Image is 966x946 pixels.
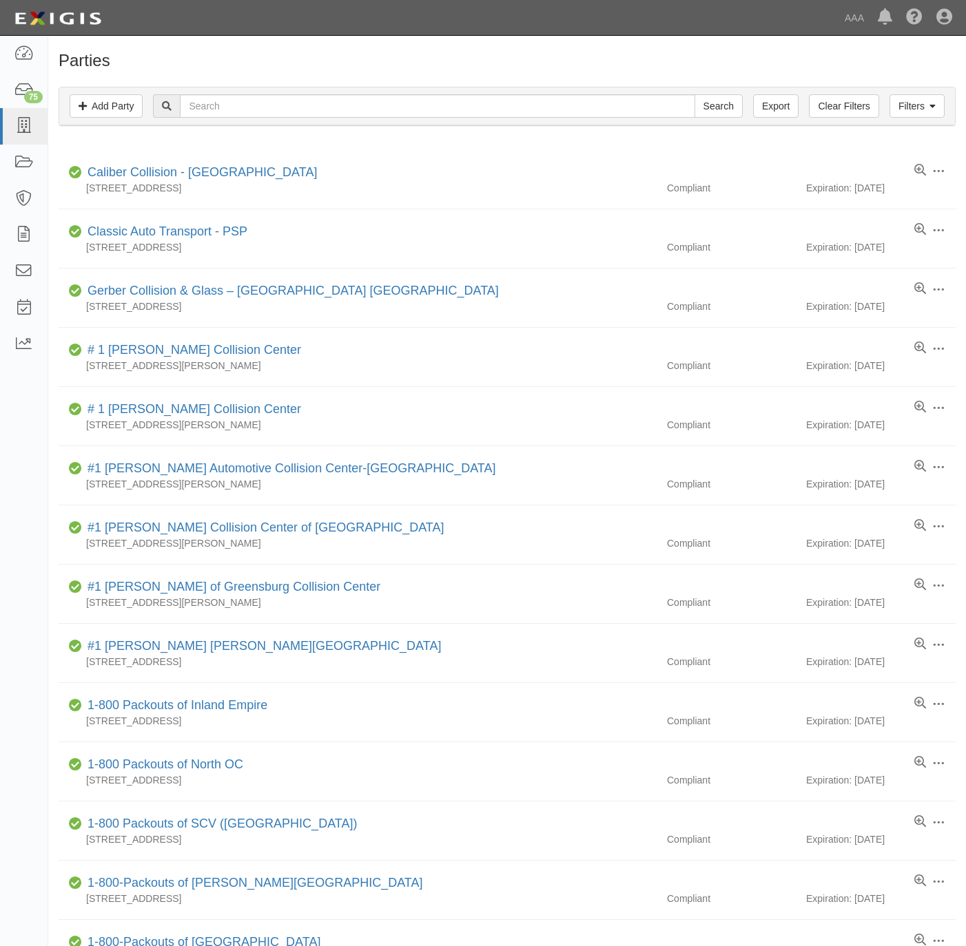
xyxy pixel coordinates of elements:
[180,94,695,118] input: Search
[69,168,82,178] i: Compliant
[59,714,657,728] div: [STREET_ADDRESS]
[82,164,317,182] div: Caliber Collision - Gainesville
[657,299,806,313] div: Compliant
[70,94,143,118] a: Add Party
[806,477,956,491] div: Expiration: [DATE]
[59,773,657,787] div: [STREET_ADDRESS]
[88,224,247,238] a: Classic Auto Transport - PSP
[69,819,82,829] i: Compliant
[657,714,806,728] div: Compliant
[806,359,956,372] div: Expiration: [DATE]
[82,223,247,241] div: Classic Auto Transport - PSP
[69,701,82,711] i: Compliant
[82,874,422,892] div: 1-800-Packouts of Beverly Hills
[838,4,871,32] a: AAA
[806,418,956,432] div: Expiration: [DATE]
[69,346,82,355] i: Compliant
[69,582,82,592] i: Compliant
[806,536,956,550] div: Expiration: [DATE]
[82,756,243,774] div: 1-800 Packouts of North OC
[59,418,657,432] div: [STREET_ADDRESS][PERSON_NAME]
[69,523,82,533] i: Compliant
[657,181,806,195] div: Compliant
[809,94,878,118] a: Clear Filters
[657,655,806,669] div: Compliant
[88,639,441,653] a: #1 [PERSON_NAME] [PERSON_NAME][GEOGRAPHIC_DATA]
[59,240,657,254] div: [STREET_ADDRESS]
[59,359,657,372] div: [STREET_ADDRESS][PERSON_NAME]
[657,596,806,609] div: Compliant
[914,282,926,296] a: View results summary
[914,697,926,711] a: View results summary
[806,181,956,195] div: Expiration: [DATE]
[82,815,357,833] div: 1-800 Packouts of SCV (Santa Clarita Valley)
[806,714,956,728] div: Expiration: [DATE]
[59,52,956,70] h1: Parties
[82,282,499,300] div: Gerber Collision & Glass – Houston Brighton
[88,521,444,534] a: #1 [PERSON_NAME] Collision Center of [GEOGRAPHIC_DATA]
[59,892,657,905] div: [STREET_ADDRESS]
[914,164,926,178] a: View results summary
[88,402,301,416] a: # 1 [PERSON_NAME] Collision Center
[69,879,82,888] i: Compliant
[69,760,82,770] i: Compliant
[82,638,441,655] div: #1 Cochran Robinson Township
[59,299,657,313] div: [STREET_ADDRESS]
[59,655,657,669] div: [STREET_ADDRESS]
[657,359,806,372] div: Compliant
[69,464,82,474] i: Compliant
[10,6,105,31] img: logo-5460c22ac91f19d4615b14bd174203de0afe785f0fc80cf4dbbc73dc1793850b.png
[88,580,380,593] a: #1 [PERSON_NAME] of Greensburg Collision Center
[806,596,956,609] div: Expiration: [DATE]
[914,460,926,474] a: View results summary
[69,405,82,414] i: Compliant
[806,892,956,905] div: Expiration: [DATE]
[906,10,923,26] i: Help Center - Complianz
[24,91,43,103] div: 75
[914,874,926,888] a: View results summary
[88,461,496,475] a: #1 [PERSON_NAME] Automotive Collision Center-[GEOGRAPHIC_DATA]
[657,536,806,550] div: Compliant
[914,756,926,770] a: View results summary
[88,876,422,890] a: 1-800-Packouts of [PERSON_NAME][GEOGRAPHIC_DATA]
[88,165,317,179] a: Caliber Collision - [GEOGRAPHIC_DATA]
[806,655,956,669] div: Expiration: [DATE]
[914,401,926,414] a: View results summary
[59,477,657,491] div: [STREET_ADDRESS][PERSON_NAME]
[657,240,806,254] div: Compliant
[806,832,956,846] div: Expiration: [DATE]
[657,418,806,432] div: Compliant
[59,832,657,846] div: [STREET_ADDRESS]
[657,832,806,846] div: Compliant
[914,578,926,592] a: View results summary
[88,757,243,771] a: 1-800 Packouts of North OC
[657,477,806,491] div: Compliant
[914,815,926,829] a: View results summary
[806,773,956,787] div: Expiration: [DATE]
[88,817,357,830] a: 1-800 Packouts of SCV ([GEOGRAPHIC_DATA])
[88,698,267,712] a: 1-800 Packouts of Inland Empire
[88,284,499,297] a: Gerber Collision & Glass – [GEOGRAPHIC_DATA] [GEOGRAPHIC_DATA]
[753,94,799,118] a: Export
[59,536,657,550] div: [STREET_ADDRESS][PERSON_NAME]
[59,596,657,609] div: [STREET_ADDRESS][PERSON_NAME]
[657,892,806,905] div: Compliant
[914,519,926,533] a: View results summary
[69,286,82,296] i: Compliant
[69,227,82,237] i: Compliant
[914,341,926,355] a: View results summary
[82,697,267,715] div: 1-800 Packouts of Inland Empire
[914,223,926,237] a: View results summary
[69,642,82,651] i: Compliant
[806,299,956,313] div: Expiration: [DATE]
[82,341,301,359] div: # 1 Cochran Collision Center
[657,773,806,787] div: Compliant
[59,181,657,195] div: [STREET_ADDRESS]
[82,460,496,478] div: #1 Cochran Automotive Collision Center-Monroeville
[82,519,444,537] div: #1 Cochran Collision Center of Greensburg
[914,638,926,651] a: View results summary
[890,94,945,118] a: Filters
[82,578,380,596] div: #1 Cochran of Greensburg Collision Center
[82,401,301,419] div: # 1 Cochran Collision Center
[695,94,743,118] input: Search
